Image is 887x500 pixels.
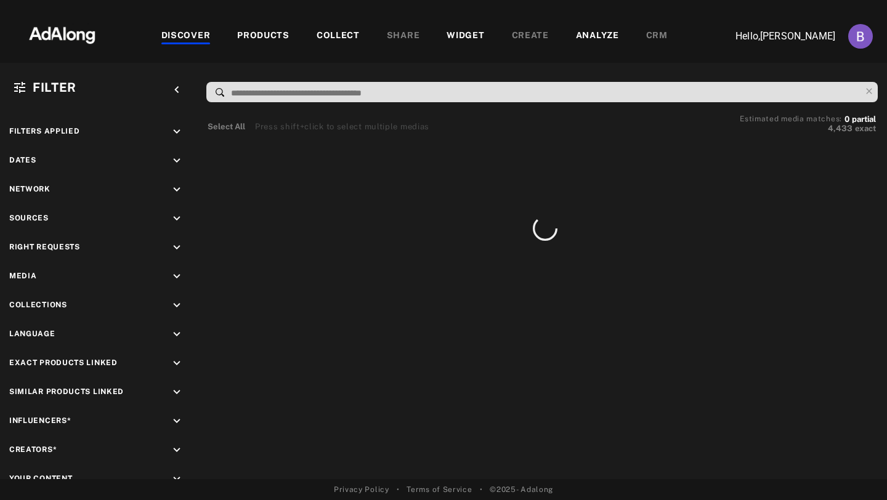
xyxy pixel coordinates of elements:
[9,300,67,309] span: Collections
[170,328,184,341] i: keyboard_arrow_down
[447,29,484,44] div: WIDGET
[9,445,57,454] span: Creators*
[9,416,71,425] span: Influencers*
[170,125,184,139] i: keyboard_arrow_down
[9,185,51,193] span: Network
[170,472,184,486] i: keyboard_arrow_down
[397,484,400,495] span: •
[480,484,483,495] span: •
[170,154,184,167] i: keyboard_arrow_down
[170,183,184,196] i: keyboard_arrow_down
[576,29,619,44] div: ANALYZE
[9,127,80,135] span: Filters applied
[740,123,876,135] button: 4,433exact
[170,299,184,312] i: keyboard_arrow_down
[9,358,118,367] span: Exact Products Linked
[334,484,389,495] a: Privacy Policy
[208,121,245,133] button: Select All
[9,474,72,483] span: Your Content
[9,272,37,280] span: Media
[844,116,876,123] button: 0partial
[848,24,873,49] img: ACg8ocJuEPTzN_pFsxr3ri-ZFgQ3sUcZiBZeHjYWkzaQQHcI=s96-c
[170,443,184,457] i: keyboard_arrow_down
[33,80,76,95] span: Filter
[170,212,184,225] i: keyboard_arrow_down
[161,29,211,44] div: DISCOVER
[9,156,36,164] span: Dates
[407,484,472,495] a: Terms of Service
[9,243,80,251] span: Right Requests
[170,357,184,370] i: keyboard_arrow_down
[387,29,420,44] div: SHARE
[828,124,853,133] span: 4,433
[8,15,116,52] img: 63233d7d88ed69de3c212112c67096b6.png
[844,115,849,124] span: 0
[712,29,835,44] p: Hello, [PERSON_NAME]
[317,29,360,44] div: COLLECT
[845,21,876,52] button: Account settings
[646,29,668,44] div: CRM
[170,83,184,97] i: keyboard_arrow_left
[170,414,184,428] i: keyboard_arrow_down
[512,29,549,44] div: CREATE
[9,329,55,338] span: Language
[170,241,184,254] i: keyboard_arrow_down
[237,29,290,44] div: PRODUCTS
[255,121,429,133] div: Press shift+click to select multiple medias
[9,214,49,222] span: Sources
[740,115,842,123] span: Estimated media matches:
[9,387,124,396] span: Similar Products Linked
[490,484,553,495] span: © 2025 - Adalong
[170,385,184,399] i: keyboard_arrow_down
[170,270,184,283] i: keyboard_arrow_down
